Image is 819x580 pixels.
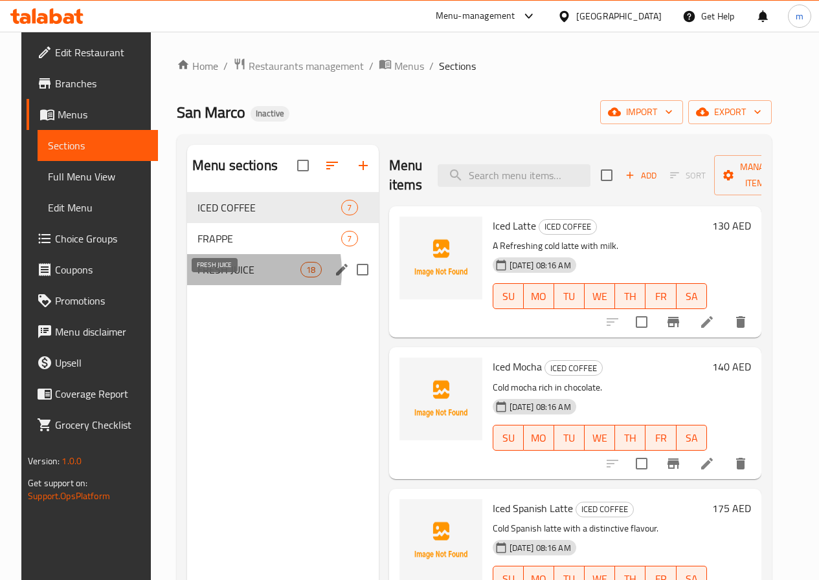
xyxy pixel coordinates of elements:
button: SU [493,425,524,451]
div: FRAPPE [197,231,342,246]
button: export [688,100,772,124]
span: export [699,104,761,120]
a: Edit menu item [699,314,715,330]
span: Add [623,168,658,183]
span: SA [682,287,702,306]
span: SU [499,429,519,447]
a: Upsell [27,347,158,378]
a: Full Menu View [38,161,158,192]
span: TH [620,287,640,306]
button: MO [524,425,554,451]
span: Version: [28,453,60,469]
a: Home [177,58,218,74]
span: 7 [342,233,357,245]
nav: breadcrumb [177,58,772,74]
span: Edit Menu [48,200,148,215]
span: Edit Restaurant [55,45,148,60]
li: / [369,58,374,74]
span: ICED COFFEE [197,200,342,215]
nav: Menu sections [187,187,379,290]
button: SU [493,283,524,309]
span: Add item [620,166,662,186]
button: SA [677,425,707,451]
span: Inactive [251,108,289,119]
div: Menu-management [436,8,515,24]
button: TU [554,283,585,309]
span: Grocery Checklist [55,417,148,433]
span: ICED COFFEE [539,219,596,234]
a: Grocery Checklist [27,409,158,440]
span: Menus [58,107,148,122]
span: import [611,104,673,120]
button: Add section [348,150,379,181]
a: Choice Groups [27,223,158,254]
div: items [300,262,321,277]
span: FR [651,429,671,447]
span: FRESH JUICE [197,262,300,277]
span: ICED COFFEE [545,361,602,376]
span: SA [682,429,702,447]
h2: Menu items [389,156,423,195]
span: TU [559,429,579,447]
span: Promotions [55,293,148,308]
a: Promotions [27,285,158,316]
h6: 175 AED [712,499,751,517]
span: Menus [394,58,424,74]
span: [DATE] 08:16 AM [504,542,576,554]
a: Edit Menu [38,192,158,223]
div: FRESH JUICE18edit [187,254,379,285]
span: [DATE] 08:16 AM [504,401,576,413]
p: Cold Spanish latte with a distinctive flavour. [493,521,707,537]
input: search [438,164,590,187]
a: Menu disclaimer [27,316,158,347]
a: Coverage Report [27,378,158,409]
button: delete [725,306,756,338]
span: TU [559,287,579,306]
button: SA [677,283,707,309]
button: import [600,100,683,124]
h6: 140 AED [712,358,751,376]
a: Restaurants management [233,58,364,74]
a: Edit menu item [699,456,715,471]
span: Iced Mocha [493,357,542,376]
span: m [796,9,803,23]
button: Manage items [714,155,801,195]
span: Upsell [55,355,148,371]
span: Get support on: [28,475,87,491]
div: ICED COFFEE [539,219,597,235]
h6: 130 AED [712,217,751,235]
span: TH [620,429,640,447]
span: WE [590,429,610,447]
span: [DATE] 08:16 AM [504,259,576,272]
span: Sort sections [317,150,348,181]
div: items [341,231,357,246]
a: Menus [379,58,424,74]
span: Menu disclaimer [55,324,148,339]
div: FRAPPE7 [187,223,379,254]
span: San Marco [177,98,245,127]
p: A Refreshing cold latte with milk. [493,238,707,254]
button: Branch-specific-item [658,448,689,479]
button: Add [620,166,662,186]
span: Coverage Report [55,386,148,402]
span: Choice Groups [55,231,148,246]
button: TH [615,283,645,309]
span: Manage items [724,159,791,191]
a: Support.OpsPlatform [28,488,110,504]
button: FR [645,425,676,451]
span: ICED COFFEE [576,502,633,517]
span: Select all sections [289,152,317,179]
span: 7 [342,202,357,214]
span: SU [499,287,519,306]
span: Coupons [55,262,148,277]
li: / [223,58,228,74]
span: Select to update [628,450,655,477]
button: edit [332,260,352,279]
a: Edit Restaurant [27,37,158,68]
button: delete [725,448,756,479]
button: FR [645,283,676,309]
button: WE [585,425,615,451]
img: Iced Mocha [399,358,482,440]
img: Iced Latte [399,217,482,299]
